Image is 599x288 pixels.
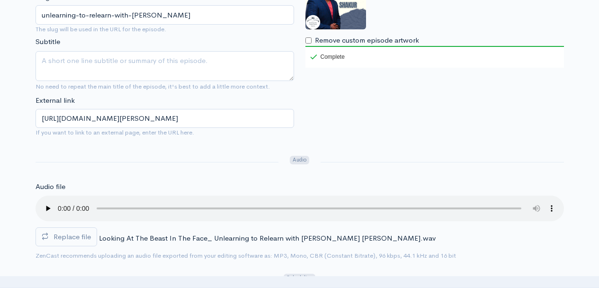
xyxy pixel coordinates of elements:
[99,234,436,243] span: Looking At The Beast In The Face_ Unlearning to Relearn with [PERSON_NAME] [PERSON_NAME].wav
[36,128,294,137] small: If you want to link to an external page, enter the URL here.
[305,46,347,68] div: Complete
[36,5,294,25] input: title-of-episode
[36,181,65,192] label: Audio file
[284,274,315,283] span: Scheduling
[36,25,294,34] small: The slug will be used in the URL for the episode.
[315,35,419,46] label: Remove custom episode artwork
[36,82,270,90] small: No need to repeat the main title of the episode, it's best to add a little more context.
[305,46,564,47] div: 100%
[36,36,60,47] label: Subtitle
[36,95,75,106] label: External link
[36,109,294,128] input: Enter URL
[36,252,456,260] small: ZenCast recommends uploading an audio file exported from your editing software as: MP3, Mono, CBR...
[310,54,345,60] div: Complete
[290,156,309,165] span: Audio
[54,232,91,241] span: Replace file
